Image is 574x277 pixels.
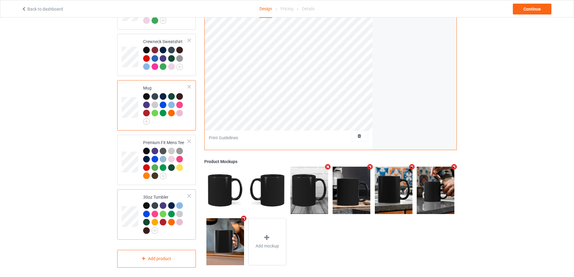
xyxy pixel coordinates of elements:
[117,189,196,240] div: 30oz Tumbler
[290,167,328,214] img: regular.jpg
[366,164,374,170] i: Remove mockup
[408,164,416,170] i: Remove mockup
[143,85,188,123] div: Mug
[206,167,244,214] img: regular.jpg
[143,140,188,179] div: Premium Fit Mens Tee
[333,167,370,214] img: regular.jpg
[240,215,247,222] i: Remove mockup
[248,167,286,214] img: regular.jpg
[450,164,458,170] i: Remove mockup
[176,148,183,154] img: heather_texture.png
[324,164,332,170] i: Remove mockup
[143,194,188,233] div: 30oz Tumbler
[143,118,150,125] img: svg+xml;base64,PD94bWwgdmVyc2lvbj0iMS4wIiBlbmNvZGluZz0iVVRGLTgiPz4KPHN2ZyB3aWR0aD0iMjJweCIgaGVpZ2...
[143,39,188,70] div: Crewneck Sweatshirt
[259,0,272,18] div: Design
[160,17,166,24] img: svg+xml;base64,PD94bWwgdmVyc2lvbj0iMS4wIiBlbmNvZGluZz0iVVRGLTgiPz4KPHN2ZyB3aWR0aD0iMjJweCIgaGVpZ2...
[117,135,196,185] div: Premium Fit Mens Tee
[513,4,551,14] div: Continue
[117,34,196,76] div: Crewneck Sweatshirt
[375,167,412,214] img: regular.jpg
[176,64,183,70] img: svg+xml;base64,PD94bWwgdmVyc2lvbj0iMS4wIiBlbmNvZGluZz0iVVRGLTgiPz4KPHN2ZyB3aWR0aD0iMjJweCIgaGVpZ2...
[21,7,63,11] a: Back to dashboard
[204,159,457,165] div: Product Mockups
[302,0,315,17] div: Details
[160,173,166,179] img: svg+xml;base64,PD94bWwgdmVyc2lvbj0iMS4wIiBlbmNvZGluZz0iVVRGLTgiPz4KPHN2ZyB3aWR0aD0iMjJweCIgaGVpZ2...
[117,80,196,131] div: Mug
[248,218,286,266] div: Add mockup
[206,218,244,265] img: regular.jpg
[417,167,454,214] img: regular.jpg
[152,227,158,234] img: svg+xml;base64,PD94bWwgdmVyc2lvbj0iMS4wIiBlbmNvZGluZz0iVVRGLTgiPz4KPHN2ZyB3aWR0aD0iMjJweCIgaGVpZ2...
[209,135,238,141] div: Print Guidelines
[256,243,279,249] span: Add mockup
[117,250,196,268] div: Add product
[281,0,293,17] div: Pricing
